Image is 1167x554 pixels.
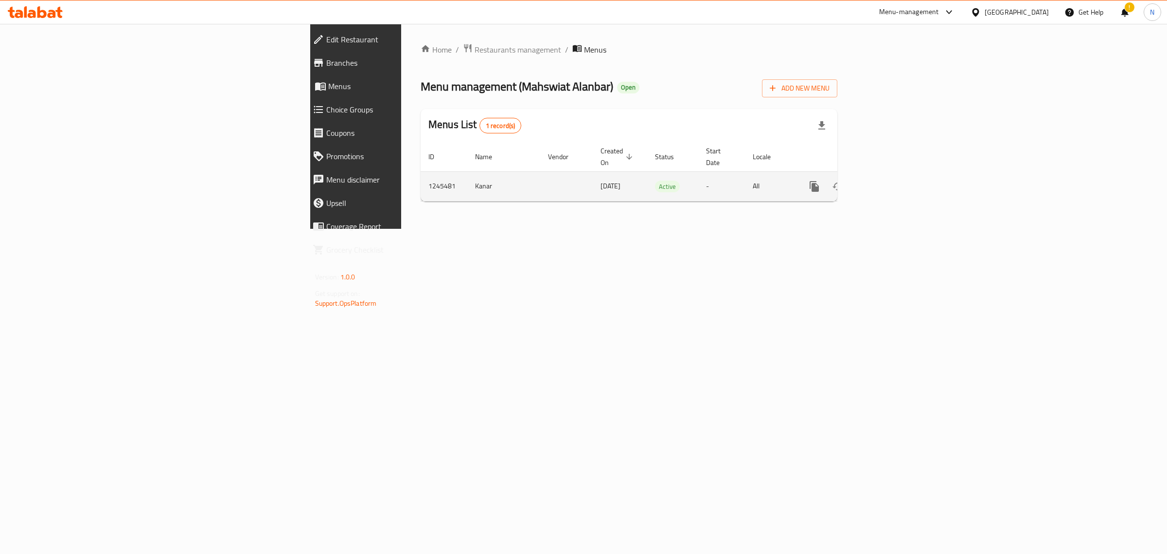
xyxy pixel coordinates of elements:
span: Get support on: [315,287,360,300]
a: Choice Groups [305,98,505,121]
button: Change Status [826,175,849,198]
span: Coupons [326,127,497,139]
span: Menu disclaimer [326,174,497,185]
span: Locale [753,151,783,163]
a: Grocery Checklist [305,238,505,261]
span: Start Date [706,145,733,168]
h2: Menus List [428,117,521,133]
li: / [565,44,568,55]
td: All [745,171,795,201]
a: Coverage Report [305,215,505,238]
span: Menus [328,80,497,92]
span: Active [655,181,680,192]
span: N [1150,7,1154,18]
span: Add New Menu [770,82,830,94]
span: Choice Groups [326,104,497,115]
span: Created On [601,145,636,168]
nav: breadcrumb [421,43,837,56]
span: Name [475,151,505,163]
span: Grocery Checklist [326,244,497,256]
span: Menu management ( Mahswiat Alanbar ) [421,75,613,97]
button: Add New Menu [762,79,837,97]
button: more [803,175,826,198]
a: Menus [305,74,505,98]
div: Menu-management [879,6,939,18]
td: - [698,171,745,201]
th: Actions [795,142,904,172]
a: Coupons [305,121,505,145]
div: Total records count [479,118,522,133]
table: enhanced table [421,142,904,202]
span: Promotions [326,150,497,162]
span: 1.0.0 [340,271,355,283]
span: Branches [326,57,497,69]
span: Status [655,151,687,163]
span: Vendor [548,151,581,163]
a: Branches [305,51,505,74]
span: Coverage Report [326,221,497,232]
span: Open [617,83,639,92]
div: Open [617,82,639,93]
span: Edit Restaurant [326,34,497,45]
span: [DATE] [601,180,620,192]
span: Version: [315,271,339,283]
span: 1 record(s) [480,121,521,130]
div: Export file [810,114,833,137]
a: Support.OpsPlatform [315,297,377,310]
span: Restaurants management [475,44,561,55]
span: Menus [584,44,606,55]
a: Promotions [305,145,505,168]
div: Active [655,181,680,192]
a: Menu disclaimer [305,168,505,191]
span: Upsell [326,197,497,209]
a: Edit Restaurant [305,28,505,51]
div: [GEOGRAPHIC_DATA] [985,7,1049,18]
span: ID [428,151,447,163]
a: Restaurants management [463,43,561,56]
a: Upsell [305,191,505,215]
